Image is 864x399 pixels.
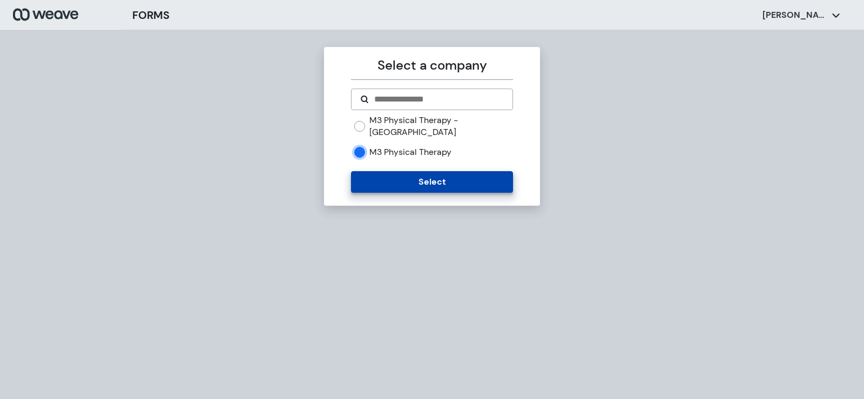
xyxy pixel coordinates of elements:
[369,114,512,138] label: M3 Physical Therapy - [GEOGRAPHIC_DATA]
[132,7,170,23] h3: FORMS
[369,146,451,158] label: M3 Physical Therapy
[762,9,827,21] p: [PERSON_NAME]
[351,56,512,75] p: Select a company
[351,171,512,193] button: Select
[373,93,503,106] input: Search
